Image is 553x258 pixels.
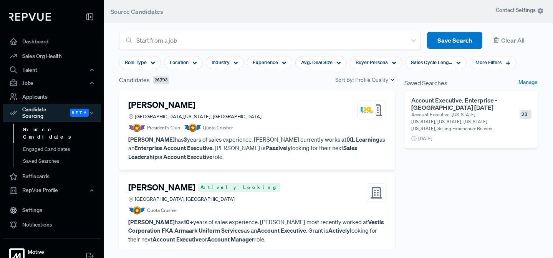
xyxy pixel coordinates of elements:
a: Notifications [3,218,101,232]
div: Sort By: [335,76,395,84]
a: Battlecards [3,169,101,184]
p: has years of sales experience. [PERSON_NAME] currently works at as an . [PERSON_NAME] is looking ... [128,135,386,161]
span: Quota Crusher [203,124,233,131]
span: Source Candidates [111,8,163,15]
span: Industry [212,59,230,66]
span: President's Club [147,124,180,131]
span: Role Type [125,59,147,66]
strong: 10+ [184,218,193,226]
h4: [PERSON_NAME] [128,100,195,110]
span: Quota Crusher [147,207,177,214]
strong: Actively [328,227,350,234]
p: Account Executive, [US_STATE], [US_STATE], [US_STATE], [US_STATE], [US_STATE], Selling Experience... [411,111,497,132]
strong: [PERSON_NAME] [128,136,175,143]
strong: [PERSON_NAME] [128,218,175,226]
strong: Account Manager [207,235,254,243]
a: Saved Searches [13,155,111,167]
img: Quota Badge [184,124,201,132]
span: Avg. Deal Size [301,59,333,66]
a: Source Candidates [13,124,111,143]
a: Settings [3,203,101,218]
a: Applicants [3,89,101,104]
h6: Account Executive, Enterprise - [GEOGRAPHIC_DATA] [DATE] [411,97,507,111]
span: Contact Settings [496,6,544,14]
button: Save Search [427,32,482,49]
span: Profile Quality [355,76,388,84]
button: Candidate Sourcing Beta [3,104,101,122]
a: Engaged Candidates [13,143,111,155]
strong: IXL Learning [346,136,379,143]
span: Beta [70,109,89,117]
strong: Motive [28,248,69,256]
strong: Account Executive [152,235,202,243]
img: RepVue [9,13,51,21]
strong: Account Executive [257,227,306,234]
button: Clear All [488,32,538,49]
span: Sales Cycle Length [411,59,452,66]
button: RepVue Profile [3,184,101,197]
span: 26,793 [153,76,169,84]
a: Manage [518,78,538,88]
strong: Account Executive [163,153,212,160]
span: [DATE] [418,135,432,142]
img: President Badge [128,124,146,132]
img: IXL Learning [360,103,374,117]
div: Candidate Sourcing [3,104,101,122]
span: Candidates [119,75,150,84]
a: Sales Org Health [3,49,101,63]
span: Experience [253,59,278,66]
span: [GEOGRAPHIC_DATA], [GEOGRAPHIC_DATA] [135,195,235,203]
span: Saved Searches [404,78,447,88]
span: Location [170,59,189,66]
span: 23 [520,110,531,119]
img: Quota Badge [128,206,146,215]
strong: 3 [184,136,187,143]
p: has years of sales experience. [PERSON_NAME] most recently worked at as an . Grant is looking for... [128,218,386,244]
h4: [PERSON_NAME] [128,182,195,192]
strong: Sales Leadership [128,144,358,160]
strong: Enterprise Account Executive [134,144,212,152]
span: [GEOGRAPHIC_DATA][US_STATE], [GEOGRAPHIC_DATA] [135,113,262,120]
button: Jobs [3,76,101,89]
span: Buyer Persona [356,59,388,66]
span: More Filters [475,59,502,66]
a: Dashboard [3,34,101,49]
span: Actively Looking [199,183,280,192]
strong: Passively [265,144,291,152]
button: Talent [3,63,101,76]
